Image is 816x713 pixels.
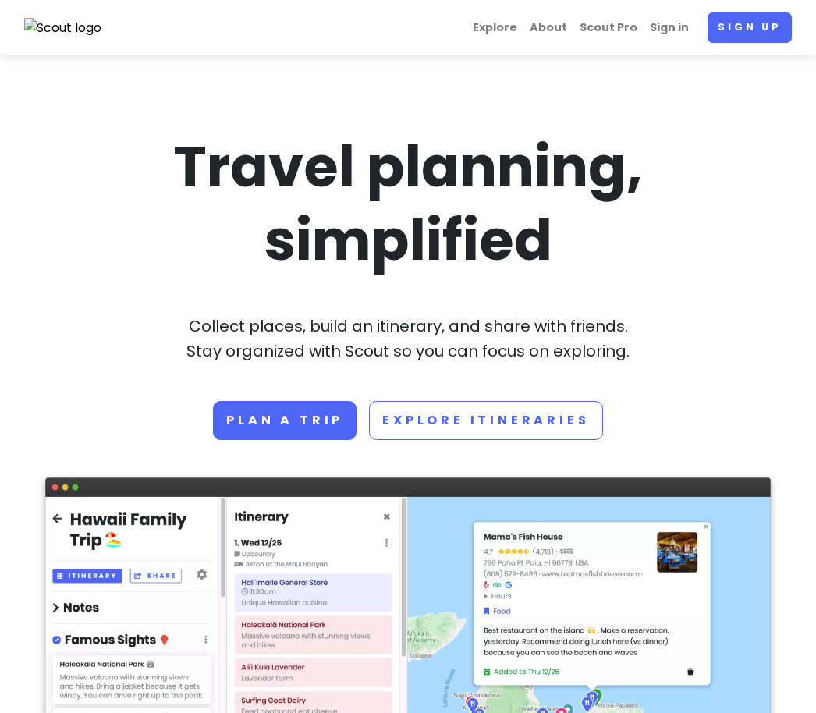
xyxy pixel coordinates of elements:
a: Explore Itineraries [369,401,602,440]
a: Sign in [644,12,695,43]
p: Collect places, build an itinerary, and share with friends. Stay organized with Scout so you can ... [45,314,771,364]
a: Plan a trip [213,401,357,440]
a: About [523,12,573,43]
a: Sign up [708,12,792,43]
a: Explore [467,12,523,43]
a: Scout Pro [573,12,644,43]
img: Scout logo [24,18,102,38]
h1: Travel planning, simplified [45,130,771,276]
